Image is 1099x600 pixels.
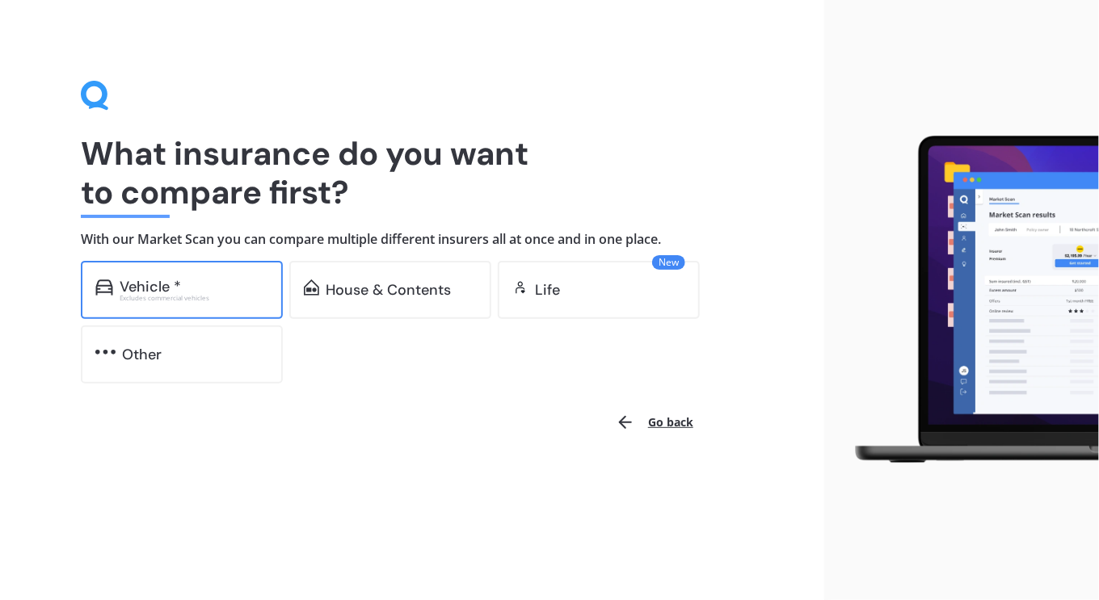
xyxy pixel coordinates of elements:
[326,282,451,298] div: House & Contents
[122,346,162,363] div: Other
[120,279,181,295] div: Vehicle *
[81,134,743,212] h1: What insurance do you want to compare first?
[837,128,1099,472] img: laptop.webp
[606,403,703,442] button: Go back
[95,279,113,296] img: car.f15378c7a67c060ca3f3.svg
[81,231,743,248] h4: With our Market Scan you can compare multiple different insurers all at once and in one place.
[535,282,560,298] div: Life
[95,344,116,360] img: other.81dba5aafe580aa69f38.svg
[652,255,685,270] span: New
[120,295,268,301] div: Excludes commercial vehicles
[304,279,319,296] img: home-and-contents.b802091223b8502ef2dd.svg
[512,279,528,296] img: life.f720d6a2d7cdcd3ad642.svg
